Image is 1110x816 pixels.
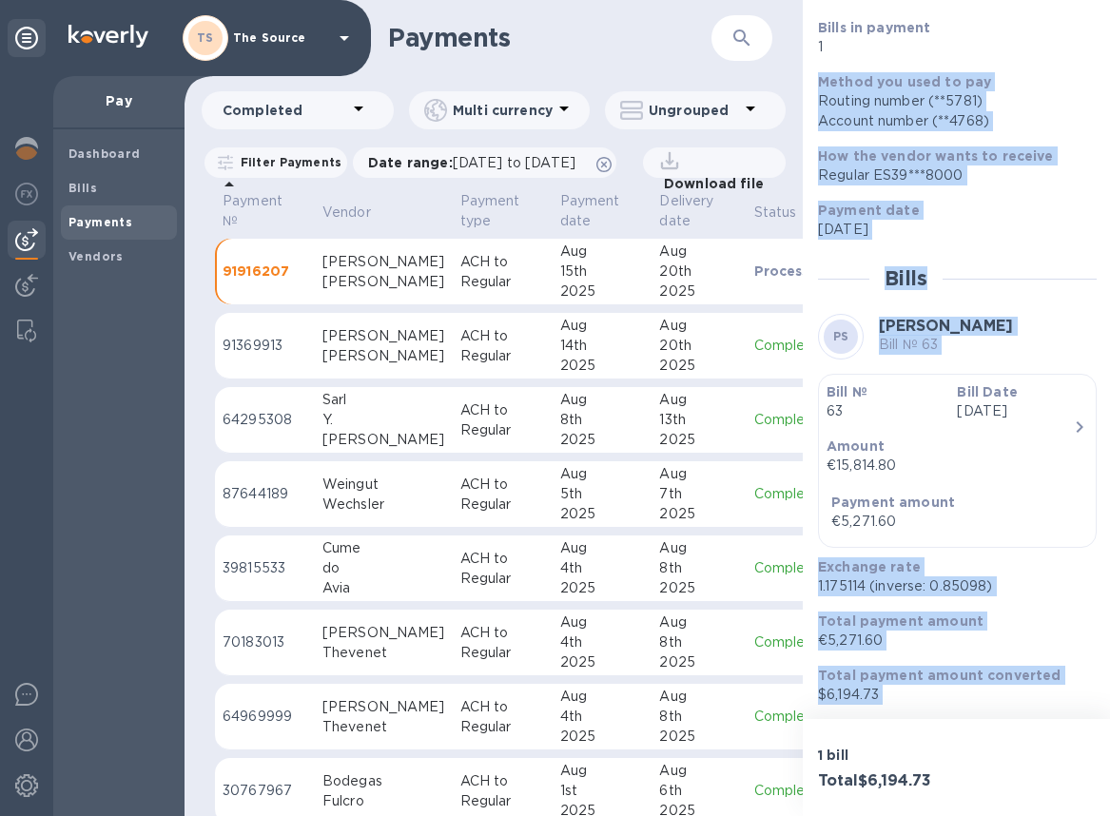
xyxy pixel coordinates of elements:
[560,761,645,781] div: Aug
[223,101,347,120] p: Completed
[560,558,645,578] div: 4th
[68,91,169,110] p: Pay
[659,761,738,781] div: Aug
[659,652,738,672] div: 2025
[659,262,738,282] div: 20th
[879,317,1013,335] b: [PERSON_NAME]
[560,464,645,484] div: Aug
[831,512,1083,532] div: €5,271.60
[560,707,645,727] div: 4th
[560,612,645,632] div: Aug
[322,326,445,346] div: [PERSON_NAME]
[818,165,1081,185] div: Regular ES39***8000
[656,174,764,193] p: Download file
[818,576,1081,596] p: 1.175114 (inverse: 0.85098)
[460,191,545,231] span: Payment type
[754,781,832,801] p: Completed
[659,390,738,410] div: Aug
[223,191,307,231] span: Payment №
[68,25,148,48] img: Logo
[879,335,1013,355] p: Bill № 63
[754,336,832,356] p: Completed
[827,401,942,421] p: 63
[322,717,445,737] div: Thevenet
[818,668,1061,683] b: Total payment amount converted
[754,203,822,223] span: Status
[560,191,620,231] p: Payment date
[460,697,545,737] p: ACH to Regular
[322,203,371,223] p: Vendor
[223,191,282,231] p: Payment №
[659,282,738,301] div: 2025
[659,484,738,504] div: 7th
[659,242,738,262] div: Aug
[818,148,1054,164] b: How the vendor wants to receive
[659,504,738,524] div: 2025
[223,410,307,430] p: 64295308
[322,430,445,450] div: [PERSON_NAME]
[68,146,141,161] b: Dashboard
[957,401,1072,421] p: [DATE]
[659,464,738,484] div: Aug
[560,632,645,652] div: 4th
[560,727,645,747] div: 2025
[659,632,738,652] div: 8th
[8,19,46,57] div: Unpin categories
[560,390,645,410] div: Aug
[223,632,307,652] p: 70183013
[322,346,445,366] div: [PERSON_NAME]
[659,191,738,231] span: Delivery date
[818,559,921,574] b: Exchange rate
[233,154,341,170] p: Filter Payments
[453,155,575,170] span: [DATE] to [DATE]
[322,791,445,811] div: Fulcro
[818,91,1081,111] div: Routing number (**5781)
[322,558,445,578] div: do
[15,183,38,205] img: Foreign exchange
[818,220,1081,240] p: [DATE]
[460,252,545,292] p: ACH to Regular
[322,410,445,430] div: Y.
[659,558,738,578] div: 8th
[322,623,445,643] div: [PERSON_NAME]
[560,282,645,301] div: 2025
[659,612,738,632] div: Aug
[827,438,885,454] b: Amount
[560,652,645,672] div: 2025
[818,685,1081,705] p: $6,194.73
[322,578,445,598] div: Avia
[322,538,445,558] div: Cume
[560,687,645,707] div: Aug
[827,456,1073,476] div: €15,814.80
[833,329,849,343] b: PS
[460,771,545,811] p: ACH to Regular
[818,613,983,629] b: Total payment amount
[68,249,124,263] b: Vendors
[560,781,645,801] div: 1st
[659,430,738,450] div: 2025
[223,781,307,801] p: 30767967
[818,746,949,765] p: 1 bill
[223,484,307,504] p: 87644189
[560,242,645,262] div: Aug
[659,538,738,558] div: Aug
[322,475,445,495] div: Weingut
[68,215,132,229] b: Payments
[460,475,545,515] p: ACH to Regular
[560,262,645,282] div: 15th
[197,30,214,45] b: TS
[560,578,645,598] div: 2025
[827,384,867,399] b: Bill №
[818,203,920,218] b: Payment date
[659,781,738,801] div: 6th
[560,191,645,231] span: Payment date
[754,558,832,578] p: Completed
[818,772,949,790] h3: Total $6,194.73
[223,336,307,356] p: 91369913
[754,262,832,281] p: Processing
[460,549,545,589] p: ACH to Regular
[233,31,328,45] p: The Source
[659,316,738,336] div: Aug
[659,410,738,430] div: 13th
[322,390,445,410] div: Sarl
